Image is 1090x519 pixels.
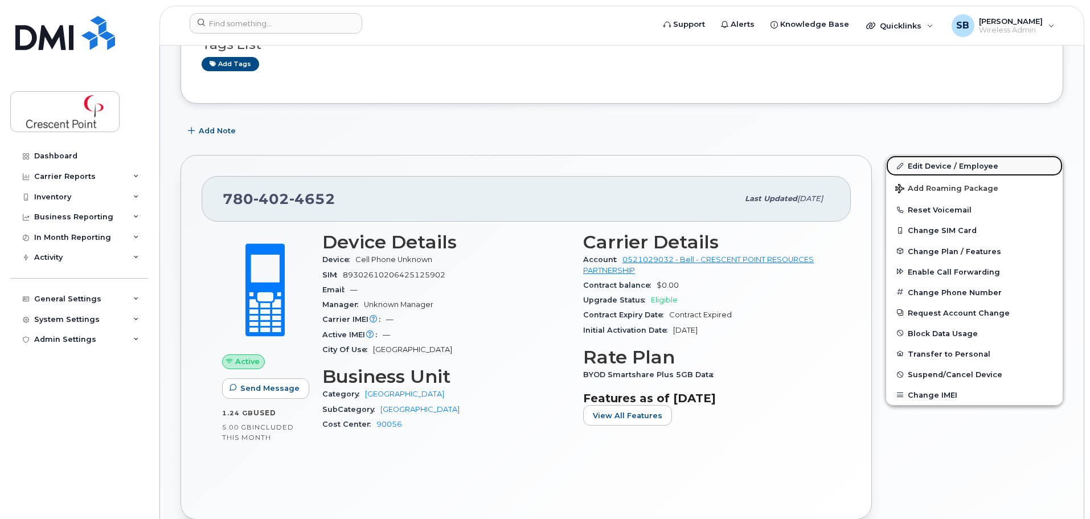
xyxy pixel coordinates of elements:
button: Add Note [181,121,245,141]
a: 90056 [376,420,402,428]
span: Support [673,19,705,30]
span: [DATE] [797,194,823,203]
span: Suspend/Cancel Device [908,370,1002,379]
span: Active [235,356,260,367]
span: — [386,315,394,324]
span: View All Features [593,410,662,421]
span: [GEOGRAPHIC_DATA] [373,345,452,354]
span: — [383,330,390,339]
span: 402 [253,190,289,207]
span: — [350,285,358,294]
span: Account [583,255,622,264]
span: Category [322,390,365,398]
span: Contract Expiry Date [583,310,669,319]
div: Stephanie Black [944,14,1063,37]
span: BYOD Smartshare Plus 5GB Data [583,370,719,379]
button: Enable Call Forwarding [886,261,1063,282]
h3: Tags List [202,38,1042,52]
span: Enable Call Forwarding [908,267,1000,276]
span: Cell Phone Unknown [355,255,432,264]
span: SIM [322,271,343,279]
button: Send Message [222,378,309,399]
span: 89302610206425125902 [343,271,445,279]
span: used [253,408,276,417]
h3: Features as of [DATE] [583,391,830,405]
button: Change Phone Number [886,282,1063,303]
span: Eligible [651,296,678,304]
span: Contract Expired [669,310,732,319]
span: Knowledge Base [780,19,849,30]
span: Quicklinks [880,21,921,30]
button: Transfer to Personal [886,344,1063,364]
span: Active IMEI [322,330,383,339]
h3: Carrier Details [583,232,830,252]
span: Last updated [745,194,797,203]
span: Upgrade Status [583,296,651,304]
span: 5.00 GB [222,423,252,431]
a: Knowledge Base [763,13,857,36]
span: Add Roaming Package [895,184,998,195]
span: Send Message [240,383,300,394]
span: Contract balance [583,281,657,289]
span: [PERSON_NAME] [979,17,1043,26]
a: 0521029032 - Bell - CRESCENT POINT RESOURCES PARTNERSHIP [583,255,814,274]
span: Change Plan / Features [908,247,1001,255]
span: included this month [222,423,294,442]
button: Add Roaming Package [886,176,1063,199]
span: Carrier IMEI [322,315,386,324]
h3: Rate Plan [583,347,830,367]
button: View All Features [583,405,672,426]
span: Cost Center [322,420,376,428]
a: Edit Device / Employee [886,156,1063,176]
span: Email [322,285,350,294]
h3: Device Details [322,232,569,252]
button: Suspend/Cancel Device [886,364,1063,385]
div: Quicklinks [858,14,941,37]
span: Manager [322,300,364,309]
span: SB [956,19,969,32]
span: Unknown Manager [364,300,433,309]
button: Block Data Usage [886,323,1063,344]
span: Add Note [199,125,236,136]
button: Change Plan / Features [886,241,1063,261]
button: Change SIM Card [886,220,1063,240]
input: Find something... [190,13,362,34]
span: [DATE] [673,326,698,334]
button: Request Account Change [886,303,1063,323]
a: Alerts [713,13,763,36]
a: Add tags [202,57,259,71]
span: $0.00 [657,281,679,289]
button: Reset Voicemail [886,199,1063,220]
span: City Of Use [322,345,373,354]
span: 780 [223,190,335,207]
a: [GEOGRAPHIC_DATA] [380,405,460,414]
span: 4652 [289,190,335,207]
h3: Business Unit [322,366,569,387]
span: Wireless Admin [979,26,1043,35]
span: 1.24 GB [222,409,253,417]
span: SubCategory [322,405,380,414]
span: Initial Activation Date [583,326,673,334]
span: Alerts [731,19,755,30]
span: Device [322,255,355,264]
a: [GEOGRAPHIC_DATA] [365,390,444,398]
a: Support [655,13,713,36]
button: Change IMEI [886,385,1063,405]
